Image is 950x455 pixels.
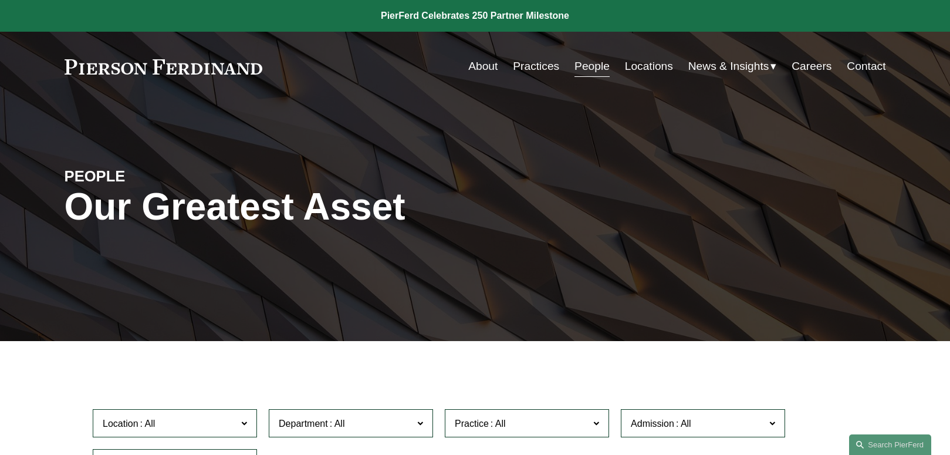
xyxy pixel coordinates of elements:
a: Practices [513,55,559,77]
h1: Our Greatest Asset [65,186,612,228]
a: Locations [625,55,673,77]
span: Admission [631,419,674,429]
span: Location [103,419,138,429]
span: News & Insights [688,56,769,77]
span: Department [279,419,328,429]
h4: PEOPLE [65,167,270,186]
span: Practice [455,419,489,429]
a: Contact [847,55,885,77]
a: Search this site [849,434,931,455]
a: Careers [792,55,831,77]
a: folder dropdown [688,55,777,77]
a: People [574,55,610,77]
a: About [468,55,498,77]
